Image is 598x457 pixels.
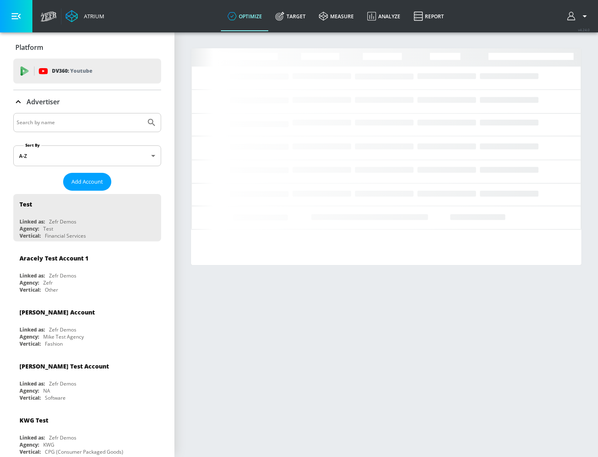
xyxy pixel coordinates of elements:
div: Zefr Demos [49,272,76,279]
div: Linked as: [20,380,45,387]
a: measure [312,1,360,31]
div: Agency: [20,387,39,394]
div: [PERSON_NAME] AccountLinked as:Zefr DemosAgency:Mike Test AgencyVertical:Fashion [13,302,161,349]
div: KWG Test [20,416,48,424]
div: Linked as: [20,272,45,279]
div: Zefr Demos [49,380,76,387]
label: Sort By [24,143,42,148]
div: Linked as: [20,218,45,225]
div: Agency: [20,441,39,448]
div: [PERSON_NAME] Test Account [20,362,109,370]
div: Vertical: [20,232,41,239]
div: [PERSON_NAME] Account [20,308,95,316]
div: Software [45,394,66,401]
div: KWG [43,441,54,448]
div: [PERSON_NAME] Test AccountLinked as:Zefr DemosAgency:NAVertical:Software [13,356,161,403]
div: Vertical: [20,340,41,347]
div: Linked as: [20,326,45,333]
p: Platform [15,43,43,52]
div: Mike Test Agency [43,333,84,340]
div: Aracely Test Account 1Linked as:Zefr DemosAgency:ZefrVertical:Other [13,248,161,295]
a: Atrium [66,10,104,22]
button: Add Account [63,173,111,191]
div: Other [45,286,58,293]
div: TestLinked as:Zefr DemosAgency:TestVertical:Financial Services [13,194,161,241]
div: DV360: Youtube [13,59,161,84]
div: CPG (Consumer Packaged Goods) [45,448,123,455]
a: Analyze [360,1,407,31]
p: Advertiser [27,97,60,106]
div: Aracely Test Account 1 [20,254,88,262]
div: Zefr Demos [49,434,76,441]
div: Advertiser [13,90,161,113]
input: Search by name [17,117,142,128]
div: Vertical: [20,394,41,401]
div: A-Z [13,145,161,166]
div: Vertical: [20,448,41,455]
p: DV360: [52,66,92,76]
a: Target [269,1,312,31]
div: Atrium [81,12,104,20]
div: Test [20,200,32,208]
span: v 4.24.0 [578,27,590,32]
p: Youtube [70,66,92,75]
div: NA [43,387,50,394]
div: Agency: [20,333,39,340]
div: Zefr Demos [49,326,76,333]
div: Test [43,225,53,232]
div: Agency: [20,225,39,232]
div: Zefr Demos [49,218,76,225]
div: Zefr [43,279,53,286]
a: Report [407,1,451,31]
span: Add Account [71,177,103,187]
div: Platform [13,36,161,59]
div: Financial Services [45,232,86,239]
div: Linked as: [20,434,45,441]
a: optimize [221,1,269,31]
div: Agency: [20,279,39,286]
div: Fashion [45,340,63,347]
div: Vertical: [20,286,41,293]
